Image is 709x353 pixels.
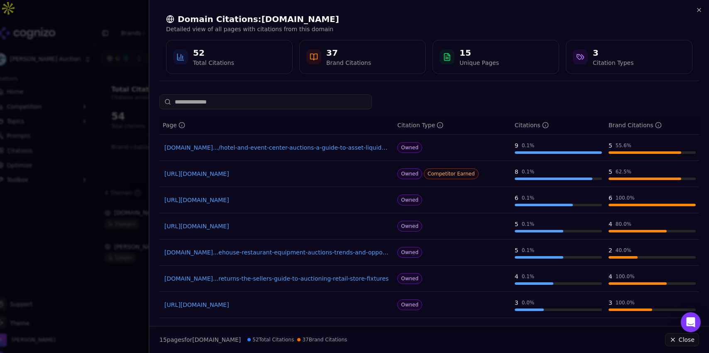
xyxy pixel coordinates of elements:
div: 15 [460,47,499,59]
div: Citation Type [397,121,443,129]
div: 100.0 % [616,299,635,306]
span: 37 Brand Citations [297,336,347,343]
div: 3 [515,299,518,307]
div: 6 [515,194,518,202]
span: 15 [159,336,167,343]
div: Unique Pages [460,59,499,67]
a: [URL][DOMAIN_NAME] [164,222,389,230]
div: 5 [515,246,518,254]
a: [URL][DOMAIN_NAME] [164,301,389,309]
a: [DOMAIN_NAME]...returns-the-sellers-guide-to-auctioning-retail-store-fixtures [164,274,389,283]
h2: Domain Citations: [DOMAIN_NAME] [166,13,692,25]
div: 4 [515,272,518,281]
span: Owned [397,299,422,310]
div: 40.0 % [616,247,631,254]
div: 6 [609,194,612,202]
div: 5 [609,141,612,150]
a: [URL][DOMAIN_NAME] [164,196,389,204]
th: citationTypes [394,116,511,135]
th: brandCitationCount [605,116,699,135]
div: Page [163,121,185,129]
span: Owned [397,168,422,179]
span: Owned [397,247,422,258]
div: 3 [609,299,612,307]
div: Citations [515,121,549,129]
span: [DOMAIN_NAME] [192,336,241,343]
div: 0.1 % [522,195,535,201]
div: Total Citations [193,59,234,67]
div: 4 [609,220,612,228]
div: 55.6 % [616,142,631,149]
div: 4 [609,272,612,281]
div: 8 [515,168,518,176]
div: 0.1 % [522,168,535,175]
div: 3 [593,47,633,59]
a: [URL][DOMAIN_NAME] [164,170,389,178]
span: Owned [397,221,422,232]
th: totalCitationCount [511,116,605,135]
div: 52 [193,47,234,59]
div: 100.0 % [616,195,635,201]
div: 9 [515,141,518,150]
div: 0.1 % [522,221,535,227]
div: 62.5 % [616,168,631,175]
div: 5 [515,220,518,228]
div: 0.1 % [522,247,535,254]
div: 80.0 % [616,221,631,227]
span: Owned [397,195,422,205]
th: page [159,116,394,135]
p: Detailed view of all pages with citations from this domain [166,25,692,33]
div: Citation Types [593,59,633,67]
div: 5 [609,168,612,176]
span: 52 Total Citations [247,336,294,343]
span: Owned [397,142,422,153]
button: Close [665,333,699,346]
div: Brand Citations [326,59,371,67]
div: 0.1 % [522,273,535,280]
div: 0.1 % [522,142,535,149]
div: 100.0 % [616,273,635,280]
div: Brand Citations [609,121,662,129]
p: page s for [159,336,241,344]
span: Competitor Earned [424,168,479,179]
span: Owned [397,273,422,284]
div: 37 [326,47,371,59]
a: [DOMAIN_NAME]...ehouse-restaurant-equipment-auctions-trends-and-opportunities [164,248,389,257]
a: [DOMAIN_NAME].../hotel-and-event-center-auctions-a-guide-to-asset-liquidation [164,143,389,152]
div: 0.0 % [522,299,535,306]
div: 2 [609,246,612,254]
